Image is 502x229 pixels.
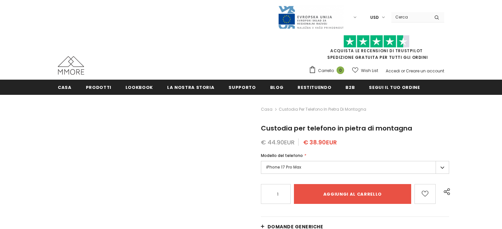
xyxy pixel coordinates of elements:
a: supporto [229,80,256,95]
a: Accedi [386,68,400,74]
input: Search Site [391,12,429,22]
a: Casa [261,105,272,113]
span: B2B [345,84,355,91]
span: SPEDIZIONE GRATUITA PER TUTTI GLI ORDINI [309,38,444,60]
span: Modello del telefono [261,153,303,158]
a: Prodotti [86,80,111,95]
input: Aggiungi al carrello [294,184,412,204]
a: Restituendo [298,80,331,95]
a: La nostra storia [167,80,214,95]
span: USD [370,14,379,21]
span: € 38.90EUR [303,138,337,146]
span: Carrello [318,67,334,74]
a: Carrello 0 [309,66,347,76]
a: Segui il tuo ordine [369,80,420,95]
span: Wish List [361,67,378,74]
span: Restituendo [298,84,331,91]
a: Lookbook [126,80,153,95]
span: supporto [229,84,256,91]
span: 0 [337,66,344,74]
span: Segui il tuo ordine [369,84,420,91]
span: Custodia per telefono in pietra di montagna [279,105,366,113]
a: Blog [270,80,284,95]
span: Custodia per telefono in pietra di montagna [261,124,412,133]
a: B2B [345,80,355,95]
a: Javni Razpis [278,14,344,20]
a: Wish List [352,65,378,76]
img: Casi MMORE [58,56,84,75]
span: La nostra storia [167,84,214,91]
span: Lookbook [126,84,153,91]
label: iPhone 17 Pro Max [261,161,449,174]
img: Javni Razpis [278,5,344,29]
a: Casa [58,80,72,95]
span: Prodotti [86,84,111,91]
span: Casa [58,84,72,91]
span: € 44.90EUR [261,138,295,146]
span: Blog [270,84,284,91]
a: Acquista le recensioni di TrustPilot [330,48,423,54]
a: Creare un account [406,68,444,74]
span: or [401,68,405,74]
img: Fidati di Pilot Stars [343,35,410,48]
